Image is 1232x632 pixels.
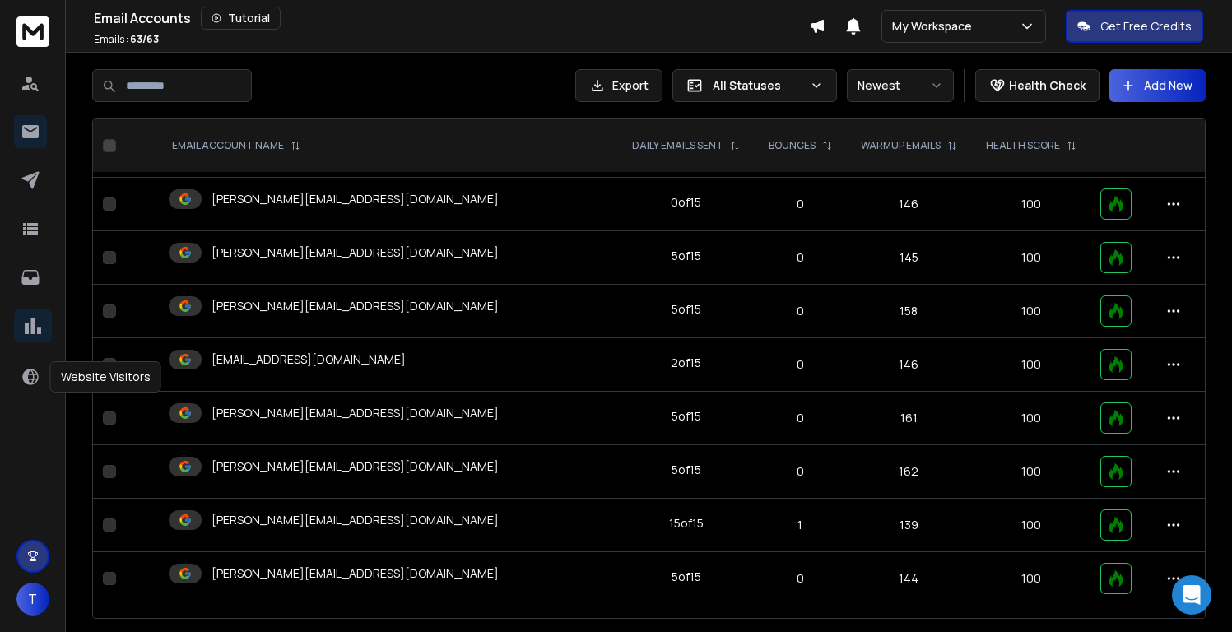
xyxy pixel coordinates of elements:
[212,351,406,368] p: [EMAIL_ADDRESS][DOMAIN_NAME]
[212,244,499,261] p: [PERSON_NAME][EMAIL_ADDRESS][DOMAIN_NAME]
[672,248,701,264] div: 5 of 15
[971,285,1090,338] td: 100
[669,515,704,532] div: 15 of 15
[846,392,971,445] td: 161
[575,69,662,102] button: Export
[50,361,161,393] div: Website Visitors
[765,463,836,480] p: 0
[16,583,49,616] button: T
[846,552,971,606] td: 144
[713,77,803,94] p: All Statuses
[847,69,954,102] button: Newest
[846,499,971,552] td: 139
[212,565,499,582] p: [PERSON_NAME][EMAIL_ADDRESS][DOMAIN_NAME]
[971,338,1090,392] td: 100
[971,231,1090,285] td: 100
[1100,18,1192,35] p: Get Free Credits
[765,517,836,533] p: 1
[986,139,1060,152] p: HEALTH SCORE
[765,249,836,266] p: 0
[765,356,836,373] p: 0
[765,196,836,212] p: 0
[632,139,723,152] p: DAILY EMAILS SENT
[1066,10,1203,43] button: Get Free Credits
[971,499,1090,552] td: 100
[672,462,701,478] div: 5 of 15
[672,408,701,425] div: 5 of 15
[846,285,971,338] td: 158
[975,69,1100,102] button: Health Check
[971,392,1090,445] td: 100
[212,405,499,421] p: [PERSON_NAME][EMAIL_ADDRESS][DOMAIN_NAME]
[971,552,1090,606] td: 100
[765,410,836,426] p: 0
[172,139,300,152] div: EMAIL ACCOUNT NAME
[846,338,971,392] td: 146
[765,303,836,319] p: 0
[971,178,1090,231] td: 100
[846,445,971,499] td: 162
[861,139,941,152] p: WARMUP EMAILS
[1172,575,1211,615] div: Open Intercom Messenger
[971,445,1090,499] td: 100
[846,178,971,231] td: 146
[201,7,281,30] button: Tutorial
[769,139,816,152] p: BOUNCES
[212,512,499,528] p: [PERSON_NAME][EMAIL_ADDRESS][DOMAIN_NAME]
[212,458,499,475] p: [PERSON_NAME][EMAIL_ADDRESS][DOMAIN_NAME]
[672,301,701,318] div: 5 of 15
[94,33,159,46] p: Emails :
[1109,69,1206,102] button: Add New
[212,191,499,207] p: [PERSON_NAME][EMAIL_ADDRESS][DOMAIN_NAME]
[765,570,836,587] p: 0
[846,231,971,285] td: 145
[672,569,701,585] div: 5 of 15
[212,298,499,314] p: [PERSON_NAME][EMAIL_ADDRESS][DOMAIN_NAME]
[671,194,701,211] div: 0 of 15
[130,32,159,46] span: 63 / 63
[1009,77,1086,94] p: Health Check
[892,18,979,35] p: My Workspace
[94,7,809,30] div: Email Accounts
[671,355,701,371] div: 2 of 15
